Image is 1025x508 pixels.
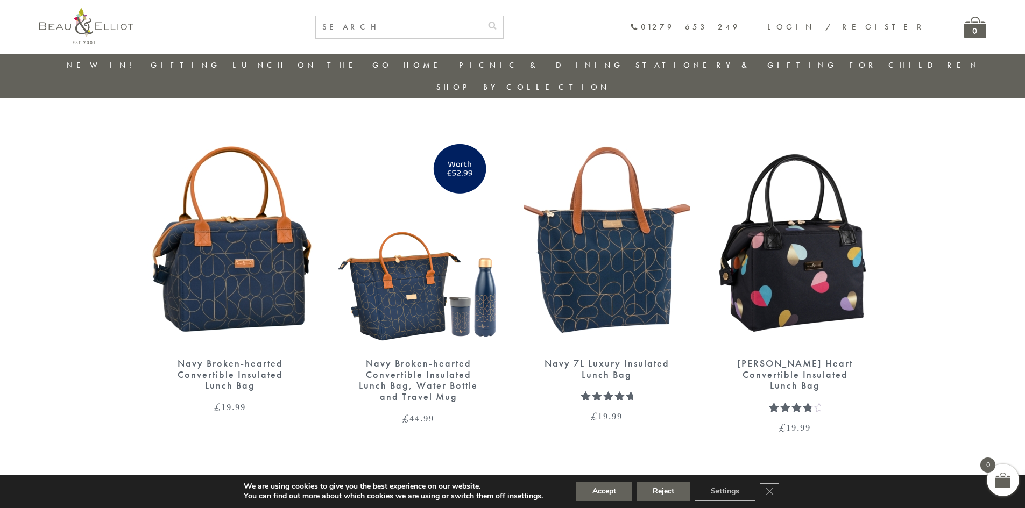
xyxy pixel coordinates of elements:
[591,410,623,423] bdi: 19.99
[214,400,246,413] bdi: 19.99
[404,60,447,70] a: Home
[316,16,482,38] input: SEARCH
[712,132,879,432] a: Emily convertible lunch bag [PERSON_NAME] Heart Convertible Insulated Lunch Bag Rated 4.00 out of...
[147,132,314,412] a: Navy Broken-hearted Convertible Insulated Lunch Bag Navy Broken-hearted Convertible Insulated Lun...
[459,60,624,70] a: Picnic & Dining
[244,491,543,501] p: You can find out more about which cookies we are using or switch them off in .
[335,132,502,423] a: Navy Broken-hearted Convertible Lunch Bag, Water Bottle and Travel Mug Navy Broken-hearted Conver...
[769,402,821,412] div: Rated 4.00 out of 5
[244,482,543,491] p: We are using cookies to give you the best experience on our website.
[635,60,837,70] a: Stationery & Gifting
[591,410,598,423] span: £
[524,132,690,421] a: Navy 7L Luxury Insulated Lunch Bag Navy 7L Luxury Insulated Lunch Bag Rated 5.00 out of 5 £19.99
[514,491,541,501] button: settings
[436,82,610,92] a: Shop by collection
[581,391,633,400] div: Rated 5.00 out of 5
[576,482,632,501] button: Accept
[232,60,392,70] a: Lunch On The Go
[542,358,671,380] div: Navy 7L Luxury Insulated Lunch Bag
[524,132,690,347] img: Navy 7L Luxury Insulated Lunch Bag
[779,421,811,434] bdi: 19.99
[637,482,690,501] button: Reject
[769,402,775,426] span: 1
[402,412,434,425] bdi: 44.99
[849,60,980,70] a: For Children
[214,400,221,413] span: £
[980,457,995,473] span: 0
[151,60,221,70] a: Gifting
[581,391,586,415] span: 1
[769,402,811,475] span: Rated out of 5 based on customer rating
[39,8,133,44] img: logo
[335,132,502,347] img: Navy Broken-hearted Convertible Lunch Bag, Water Bottle and Travel Mug
[767,22,927,32] a: Login / Register
[402,412,409,425] span: £
[166,358,295,391] div: Navy Broken-hearted Convertible Insulated Lunch Bag
[712,132,879,347] img: Emily convertible lunch bag
[581,391,633,454] span: Rated out of 5 based on customer rating
[147,132,314,347] img: Navy Broken-hearted Convertible Insulated Lunch Bag
[760,483,779,499] button: Close GDPR Cookie Banner
[964,17,986,38] a: 0
[731,358,860,391] div: [PERSON_NAME] Heart Convertible Insulated Lunch Bag
[630,23,740,32] a: 01279 653 249
[67,60,139,70] a: New in!
[354,358,483,403] div: Navy Broken-hearted Convertible Insulated Lunch Bag, Water Bottle and Travel Mug
[695,482,755,501] button: Settings
[779,421,786,434] span: £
